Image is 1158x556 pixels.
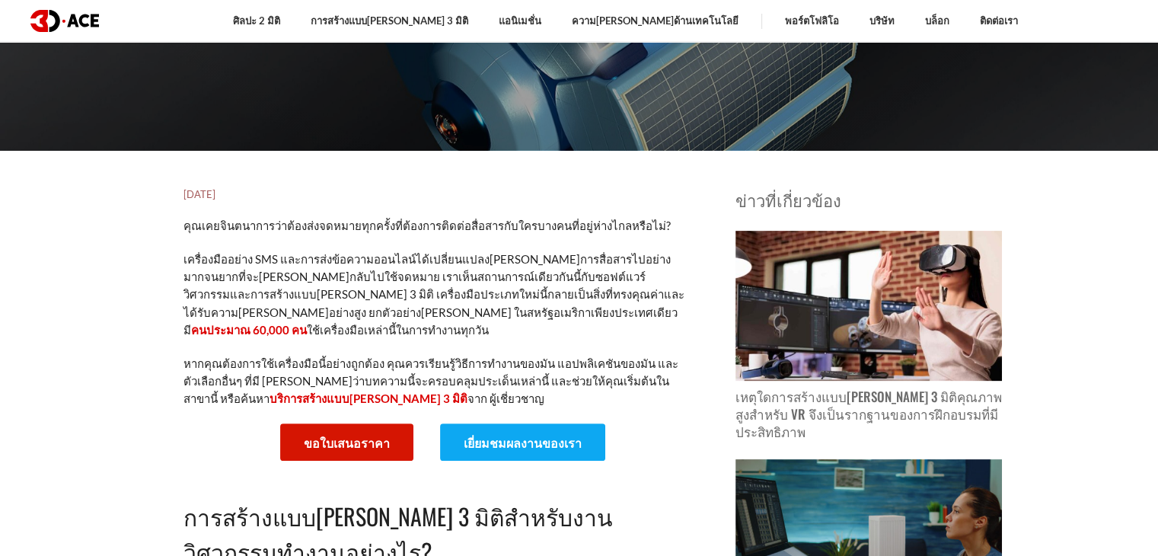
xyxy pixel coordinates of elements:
font: ความ[PERSON_NAME]ด้านเทคโนโลยี [572,14,739,27]
font: จาก ผู้เชี่ยวชาญ [467,391,544,405]
img: รูปภาพโพสต์บล็อก [735,231,1002,381]
a: รูปภาพโพสต์บล็อก เหตุใดการสร้างแบบ[PERSON_NAME] 3 มิติคุณภาพสูงสำหรับ VR จึงเป็นรากฐานของการฝึกอบ... [735,231,1002,440]
font: คุณเคยจินตนาการว่าต้องส่งจดหมายทุกครั้งที่ต้องการติดต่อสื่อสารกับใครบางคนที่อยู่ห่างไกลหรือไม่? [183,219,671,232]
font: บริษัท [869,14,895,27]
font: แอนิเมชั่น [499,14,541,27]
font: บล็อก [925,14,949,27]
a: ขอใบเสนอราคา [280,423,413,461]
font: ใช้เครื่องมือเหล่านี้ในการทำงานทุกวัน [307,323,489,337]
font: ศิลปะ 2 มิติ [233,14,280,27]
font: [DATE] [183,188,215,200]
font: ขอใบเสนอราคา [304,436,390,450]
font: หากคุณต้องการใช้เครื่องมือนี้อย่างถูกต้อง คุณควรเรียนรู้วิธีการทำงานของมัน แอปพลิเคชันของมัน และต... [183,356,678,406]
font: การสร้างแบบ[PERSON_NAME] 3 มิติ [311,14,468,27]
img: โลโก้สีเข้ม [30,10,99,32]
a: คนประมาณ 60,000 คน [191,323,307,337]
font: เยี่ยมชมผลงานของเรา [464,436,582,450]
font: พอร์ตโฟลิโอ [785,14,839,27]
font: เครื่องมืออย่าง SMS และการส่งข้อความออนไลน์ได้เปลี่ยนแปลง[PERSON_NAME]การสื่อสารไปอย่างมากจนยากที... [183,252,684,337]
a: เยี่ยมชมผลงานของเรา [440,423,605,461]
a: บริการสร้างแบบ[PERSON_NAME] 3 มิติ [270,391,467,405]
font: เหตุใดการสร้างแบบ[PERSON_NAME] 3 มิติคุณภาพสูงสำหรับ VR จึงเป็นรากฐานของการฝึกอบรมที่มีประสิทธิภาพ [735,387,1002,441]
font: ข่าวที่เกี่ยวข้อง [735,187,841,212]
font: ติดต่อเรา [980,14,1018,27]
